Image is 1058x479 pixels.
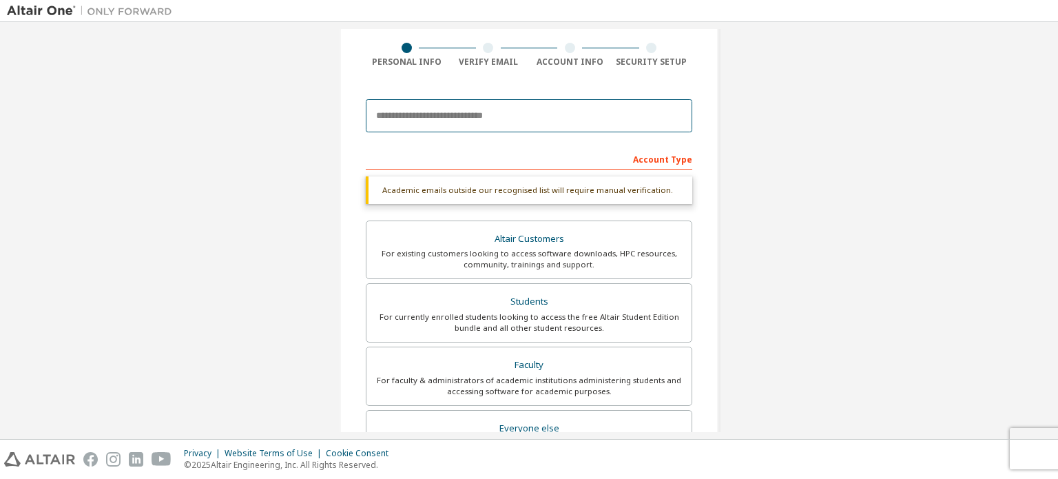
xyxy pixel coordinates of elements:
[184,448,225,459] div: Privacy
[366,57,448,68] div: Personal Info
[611,57,693,68] div: Security Setup
[7,4,179,18] img: Altair One
[4,452,75,467] img: altair_logo.svg
[366,147,692,170] div: Account Type
[375,356,683,375] div: Faculty
[375,292,683,312] div: Students
[448,57,530,68] div: Verify Email
[366,176,692,204] div: Academic emails outside our recognised list will require manual verification.
[375,312,683,334] div: For currently enrolled students looking to access the free Altair Student Edition bundle and all ...
[375,248,683,270] div: For existing customers looking to access software downloads, HPC resources, community, trainings ...
[184,459,397,471] p: © 2025 Altair Engineering, Inc. All Rights Reserved.
[529,57,611,68] div: Account Info
[129,452,143,467] img: linkedin.svg
[326,448,397,459] div: Cookie Consent
[375,375,683,397] div: For faculty & administrators of academic institutions administering students and accessing softwa...
[106,452,121,467] img: instagram.svg
[375,419,683,438] div: Everyone else
[225,448,326,459] div: Website Terms of Use
[152,452,172,467] img: youtube.svg
[375,230,683,249] div: Altair Customers
[83,452,98,467] img: facebook.svg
